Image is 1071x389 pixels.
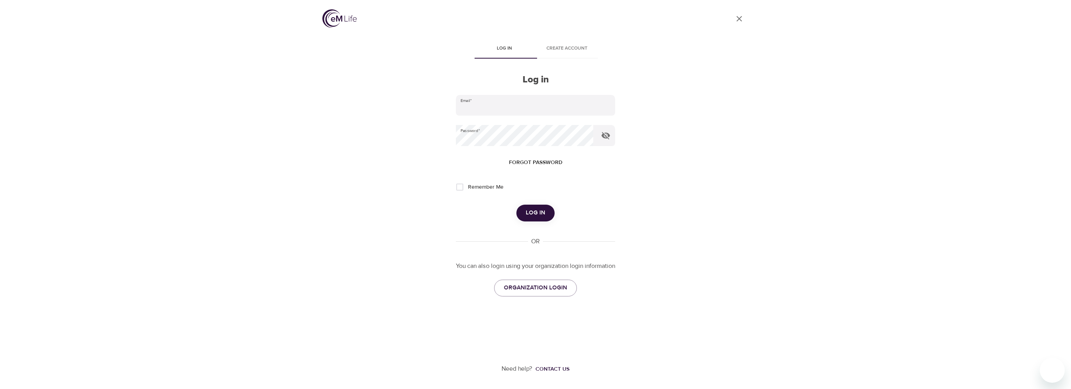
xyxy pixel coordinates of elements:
[468,183,503,191] span: Remember Me
[535,365,569,373] div: Contact us
[516,205,555,221] button: Log in
[456,74,615,86] h2: Log in
[504,283,567,293] span: ORGANIZATION LOGIN
[526,208,545,218] span: Log in
[528,237,543,246] div: OR
[1040,358,1065,383] iframe: Button to launch messaging window
[456,40,615,59] div: disabled tabs example
[540,45,593,53] span: Create account
[322,9,357,28] img: logo
[456,262,615,271] p: You can also login using your organization login information
[502,364,532,373] p: Need help?
[478,45,531,53] span: Log in
[532,365,569,373] a: Contact us
[730,9,749,28] a: close
[506,155,566,170] button: Forgot password
[494,280,577,296] a: ORGANIZATION LOGIN
[509,158,562,168] span: Forgot password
